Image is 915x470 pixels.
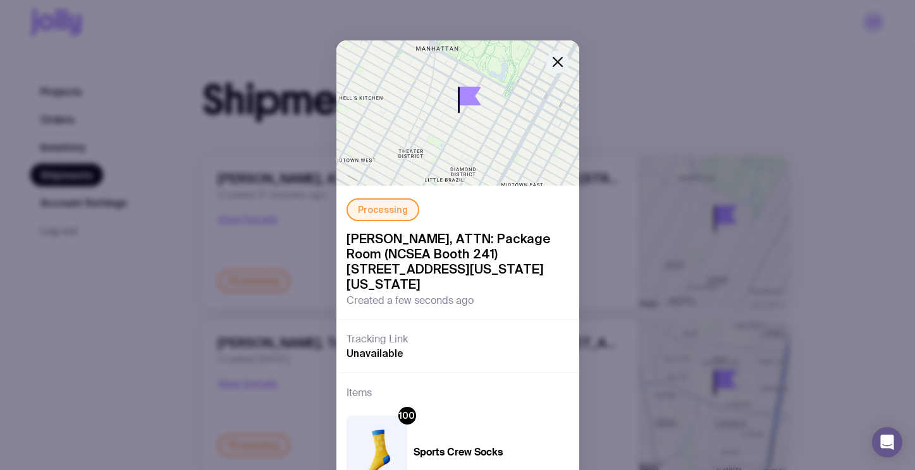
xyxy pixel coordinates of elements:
[872,427,902,457] div: Open Intercom Messenger
[347,294,474,307] span: Created a few seconds ago
[347,385,372,401] h3: Items
[347,198,419,221] div: Processing
[336,40,579,186] img: staticmap
[398,407,416,425] div: 100
[414,446,503,459] h4: Sports Crew Socks
[347,333,408,346] h3: Tracking Link
[347,347,403,359] span: Unavailable
[347,231,569,292] span: [PERSON_NAME], ATTN: Package Room (NCSEA Booth 241) [STREET_ADDRESS][US_STATE][US_STATE]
